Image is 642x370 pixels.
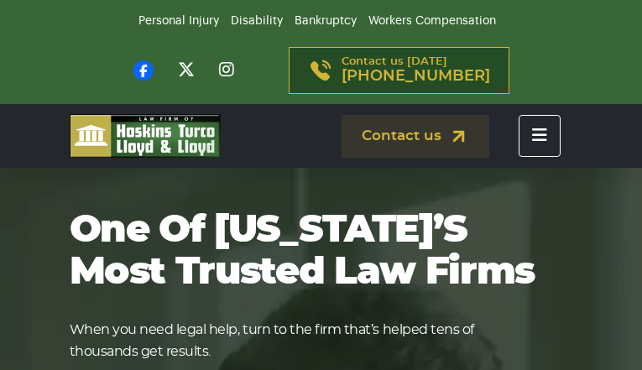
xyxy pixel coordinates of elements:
[368,15,496,27] a: Workers Compensation
[70,210,540,294] h1: One of [US_STATE]’s most trusted law firms
[70,319,540,362] p: When you need legal help, turn to the firm that’s helped tens of thousands get results.
[138,15,219,27] a: Personal Injury
[519,115,561,157] button: Toggle navigation
[342,115,489,158] a: Contact us
[342,68,490,85] span: [PHONE_NUMBER]
[342,56,490,85] p: Contact us [DATE]
[289,47,509,94] a: Contact us [DATE][PHONE_NUMBER]
[231,15,283,27] a: Disability
[70,114,221,158] img: logo
[295,15,357,27] a: Bankruptcy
